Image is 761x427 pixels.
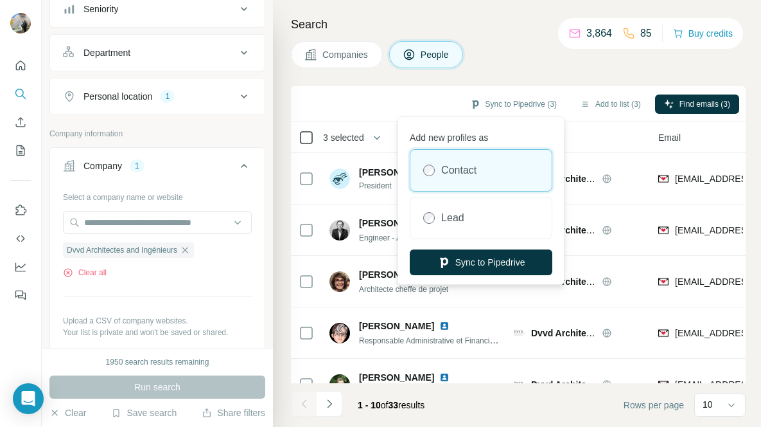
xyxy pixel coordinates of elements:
div: Company [83,159,122,172]
button: Clear [49,406,86,419]
img: Avatar [329,168,350,189]
span: [PERSON_NAME] [359,371,434,384]
img: Logo of Dvvd Architectes and Ingénieurs [514,328,525,338]
button: Dashboard [10,255,31,278]
span: Companies [322,48,369,61]
div: Select a company name or website [63,186,252,203]
img: Avatar [10,13,31,33]
img: LinkedIn logo [439,372,450,383]
span: People [421,48,450,61]
img: provider findymail logo [658,275,669,288]
button: Sync to Pipedrive [410,250,552,275]
span: Responsable Administrative et Financière [359,335,501,345]
button: Navigate to next page [317,391,342,417]
span: of [381,400,389,410]
span: Email [658,131,681,144]
button: Company1 [50,150,265,186]
img: Avatar [329,271,350,292]
img: Avatar [329,374,350,395]
button: Share filters [202,406,265,419]
button: Clear all [63,267,107,278]
label: Contact [441,163,477,178]
img: Avatar [329,220,350,241]
span: 3 selected [323,131,364,144]
button: Personal location1 [50,81,265,112]
button: Sync to Pipedrive (3) [461,95,566,114]
button: Save search [111,406,177,419]
div: Open Intercom Messenger [13,383,44,414]
div: 1 [130,160,144,172]
span: [PERSON_NAME] [359,320,434,332]
button: Use Surfe on LinkedIn [10,199,31,222]
span: Dvvd Architectes and Ingénieurs [531,277,670,287]
span: President [359,180,465,192]
img: provider findymail logo [658,327,669,340]
span: [PERSON_NAME] [359,217,434,230]
span: Dvvd Architectes and Ingénieurs [531,328,670,338]
img: provider findymail logo [658,378,669,391]
div: Personal location [83,90,152,103]
p: Upload a CSV of company websites. [63,315,252,327]
span: Find emails (3) [679,98,730,110]
span: results [358,400,424,410]
button: Add to list (3) [571,95,650,114]
img: Avatar [329,323,350,343]
h4: Search [291,15,746,33]
span: Rows per page [624,399,684,412]
img: LinkedIn logo [439,321,450,331]
div: Seniority [83,3,118,15]
span: Dvvd Architectes and Ingénieurs [531,379,670,390]
label: Lead [441,210,464,226]
img: provider findymail logo [658,224,669,237]
p: 85 [640,26,652,41]
img: provider findymail logo [658,172,669,185]
div: Department [83,46,130,59]
p: Company information [49,128,265,140]
span: 1 - 10 [358,400,381,410]
span: Dvvd Architectes and Ingénieurs [67,244,177,256]
p: 10 [703,398,713,411]
button: Department [50,37,265,68]
p: Add new profiles as [410,126,552,144]
span: Architecte cheffe de projet [359,285,448,294]
p: Your list is private and won't be saved or shared. [63,327,252,338]
span: Engineer - Architect Partner [359,233,453,242]
button: Find emails (3) [655,95,739,114]
button: Quick start [10,54,31,77]
img: Logo of Dvvd Architectes and Ingénieurs [514,379,525,390]
div: 1950 search results remaining [106,356,209,368]
p: 3,864 [586,26,612,41]
button: Search [10,82,31,105]
button: Use Surfe API [10,227,31,250]
span: [PERSON_NAME] [359,166,434,179]
button: Buy credits [673,24,733,42]
div: 1 [160,91,175,102]
button: My lists [10,139,31,162]
button: Enrich CSV [10,111,31,134]
span: [PERSON_NAME] [359,268,434,281]
button: Feedback [10,284,31,307]
span: 33 [389,400,399,410]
